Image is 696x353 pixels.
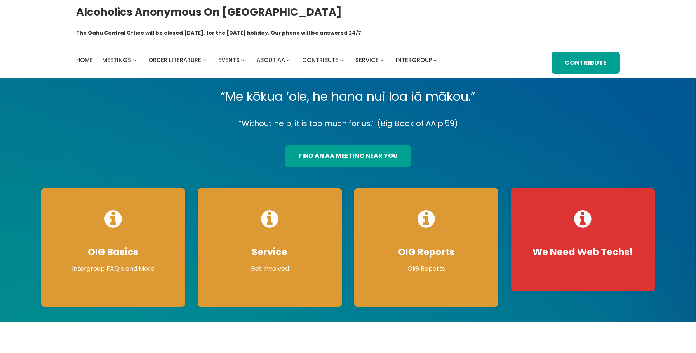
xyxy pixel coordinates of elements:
[35,117,661,130] p: “Without help, it is too much for us.” (Big Book of AA p.59)
[355,55,379,66] a: Service
[148,56,201,64] span: Order Literature
[49,246,177,258] h4: OIG Basics
[205,264,334,273] p: Get Involved
[76,55,93,66] a: Home
[203,58,206,62] button: Order Literature submenu
[433,58,437,62] button: Intergroup submenu
[76,29,363,37] h1: The Oahu Central Office will be closed [DATE], for the [DATE] holiday. Our phone will be answered...
[302,55,338,66] a: Contribute
[102,55,131,66] a: Meetings
[362,246,491,258] h4: OIG Reports
[205,246,334,258] h4: Service
[76,3,342,21] a: Alcoholics Anonymous on [GEOGRAPHIC_DATA]
[49,264,177,273] p: Intergroup FAQ’s and More
[218,55,240,66] a: Events
[76,56,93,64] span: Home
[256,56,285,64] span: About AA
[76,55,440,66] nav: Intergroup
[256,55,285,66] a: About AA
[241,58,244,62] button: Events submenu
[552,52,620,74] a: Contribute
[362,264,491,273] p: OIG Reports
[102,56,131,64] span: Meetings
[340,58,343,62] button: Contribute submenu
[35,86,661,107] p: “Me kōkua ‘ole, he hana nui loa iā mākou.”
[218,56,240,64] span: Events
[355,56,379,64] span: Service
[302,56,338,64] span: Contribute
[285,145,411,167] a: find an aa meeting near you
[133,58,136,62] button: Meetings submenu
[519,246,647,258] h4: We Need Web Techs!
[396,56,432,64] span: Intergroup
[287,58,290,62] button: About AA submenu
[380,58,384,62] button: Service submenu
[396,55,432,66] a: Intergroup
